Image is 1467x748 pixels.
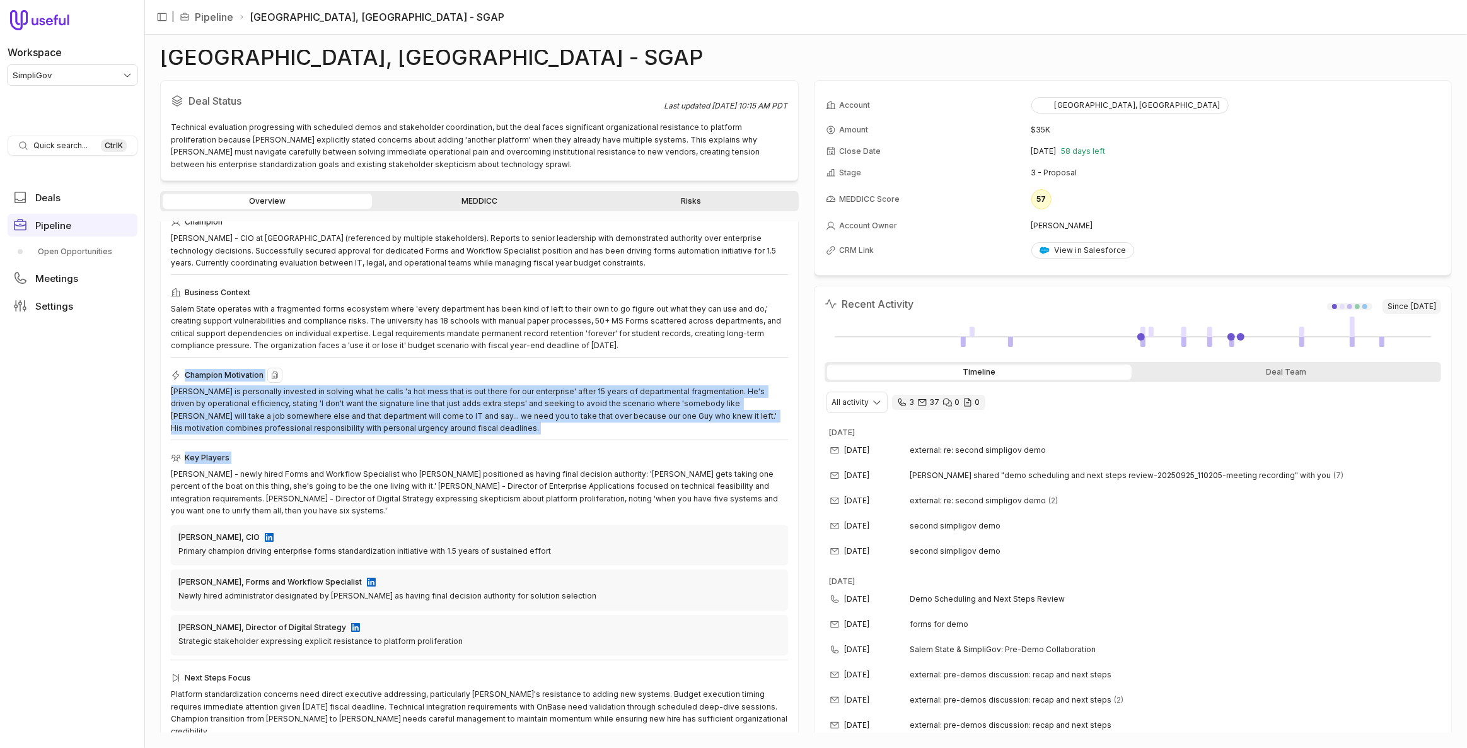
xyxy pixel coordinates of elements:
div: Timeline [827,365,1132,380]
span: Quick search... [33,141,88,151]
div: View in Salesforce [1040,245,1127,255]
span: external: pre-demos discussion: recap and next steps [910,670,1112,680]
div: Primary champion driving enterprise forms standardization initiative with 1.5 years of sustained ... [178,545,780,558]
span: Stage [840,168,862,178]
time: [DATE] [845,496,870,506]
time: [DATE] [845,521,870,531]
h2: Recent Activity [825,296,914,312]
time: [DATE] [845,546,870,556]
div: Next Steps Focus [171,670,788,686]
span: Account [840,100,871,110]
div: [PERSON_NAME], Director of Digital Strategy [178,622,346,633]
time: [DATE] 10:15 AM PDT [712,101,788,110]
a: Risks [586,194,796,209]
div: [PERSON_NAME] is personally invested in solving what he calls 'a hot mess that is out there for o... [171,385,788,435]
span: MEDDICC Score [840,194,900,204]
time: [DATE] [845,670,870,680]
div: Deal Team [1134,365,1439,380]
a: Pipeline [195,9,233,25]
a: Overview [163,194,372,209]
time: [DATE] [845,594,870,604]
span: 2 emails in thread [1115,695,1124,705]
a: Settings [8,295,137,317]
div: Champion [171,214,788,230]
span: 2 emails in thread [1049,496,1058,506]
img: LinkedIn [265,533,274,542]
time: [DATE] [830,428,855,437]
h2: Deal Status [171,91,664,111]
span: 7 emails in thread [1334,470,1344,481]
span: CRM Link [840,245,874,255]
time: [DATE] [845,695,870,705]
div: [PERSON_NAME] - newly hired Forms and Workflow Specialist who [PERSON_NAME] positioned as having ... [171,468,788,517]
span: external: pre-demos discussion: recap and next steps [910,720,1112,730]
div: Salem State operates with a fragmented forms ecosystem where 'every department has been kind of l... [171,303,788,352]
img: LinkedIn [351,623,360,632]
span: 58 days left [1062,146,1106,156]
span: Account Owner [840,221,898,231]
h1: [GEOGRAPHIC_DATA], [GEOGRAPHIC_DATA] - SGAP [160,50,703,65]
div: 57 [1031,189,1052,209]
span: | [171,9,175,25]
span: Salem State & SimpliGov: Pre-Demo Collaboration [910,645,1422,655]
span: Deals [35,193,61,202]
div: [PERSON_NAME], Forms and Workflow Specialist [178,577,362,587]
button: Collapse sidebar [153,8,171,26]
div: [GEOGRAPHIC_DATA], [GEOGRAPHIC_DATA] [1040,100,1221,110]
td: $35K [1031,120,1440,140]
img: LinkedIn [367,578,376,587]
span: Amount [840,125,869,135]
span: Close Date [840,146,881,156]
span: second simpligov demo [910,546,1001,556]
time: [DATE] [845,645,870,655]
span: Demo Scheduling and Next Steps Review [910,594,1422,604]
span: Pipeline [35,221,71,230]
kbd: Ctrl K [101,139,127,152]
span: Settings [35,301,73,311]
time: [DATE] [1411,301,1436,312]
span: second simpligov demo [910,521,1001,531]
time: [DATE] [845,470,870,481]
time: [DATE] [830,576,855,586]
div: Last updated [664,101,788,111]
div: Champion Motivation [171,368,788,383]
div: [PERSON_NAME] - CIO at [GEOGRAPHIC_DATA] (referenced by multiple stakeholders). Reports to senior... [171,232,788,269]
div: Newly hired administrator designated by [PERSON_NAME] as having final decision authority for solu... [178,590,780,602]
span: external: re: second simpligov demo [910,496,1047,506]
td: [PERSON_NAME] [1031,216,1440,236]
span: external: pre-demos discussion: recap and next steps [910,695,1112,705]
div: [PERSON_NAME], CIO [178,532,260,542]
time: [DATE] [845,445,870,455]
a: View in Salesforce [1031,242,1135,259]
div: 3 calls and 37 email threads [892,395,985,410]
div: Platform standardization concerns need direct executive addressing, particularly [PERSON_NAME]'s ... [171,688,788,737]
a: Open Opportunities [8,242,137,262]
span: external: re: second simpligov demo [910,445,1047,455]
div: Technical evaluation progressing with scheduled demos and stakeholder coordination, but the deal ... [171,121,788,170]
span: Since [1383,299,1441,314]
span: forms for demo [910,619,969,629]
span: Meetings [35,274,78,283]
div: Strategic stakeholder expressing explicit resistance to platform proliferation [178,635,780,648]
td: 3 - Proposal [1031,163,1440,183]
li: [GEOGRAPHIC_DATA], [GEOGRAPHIC_DATA] - SGAP [238,9,504,25]
time: [DATE] [845,619,870,629]
time: [DATE] [845,720,870,730]
time: [DATE] [1031,146,1057,156]
span: [PERSON_NAME] shared "demo scheduling and next steps review-20250925_110205-meeting recording" wi... [910,470,1331,481]
button: [GEOGRAPHIC_DATA], [GEOGRAPHIC_DATA] [1031,97,1229,114]
label: Workspace [8,45,62,60]
div: Pipeline submenu [8,242,137,262]
a: MEDDICC [374,194,584,209]
a: Meetings [8,267,137,289]
div: Key Players [171,450,788,465]
a: Pipeline [8,214,137,237]
div: Business Context [171,285,788,300]
a: Deals [8,186,137,209]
